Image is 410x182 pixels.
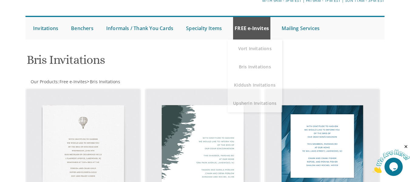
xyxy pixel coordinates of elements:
a: Mailing Services [280,17,321,39]
a: Weddings [27,39,82,58]
a: Invitations [32,17,60,39]
div: : [25,79,205,85]
a: Wedding Minis [27,94,82,112]
a: Benchers [69,17,95,39]
a: Kiddush Invitations [228,76,282,94]
span: > [87,79,120,84]
span: Bris Invitations [90,79,120,84]
a: Bris Invitations [89,79,120,84]
a: Bris Invitations [228,58,282,76]
a: Bat Mitzvah [27,76,82,94]
a: Upsherin Invitations [228,94,282,112]
a: Kiddush Minis [27,112,82,131]
iframe: chat widget [372,144,410,173]
a: FREE e-Invites [27,131,82,149]
a: Vort Invitations [228,39,282,58]
a: FREE e-Invites [233,17,270,39]
a: Specialty Items [185,17,223,39]
h1: Bris Invitations [27,53,262,71]
a: Informals / Thank You Cards [105,17,175,39]
a: Bar Mitzvah [27,58,82,76]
